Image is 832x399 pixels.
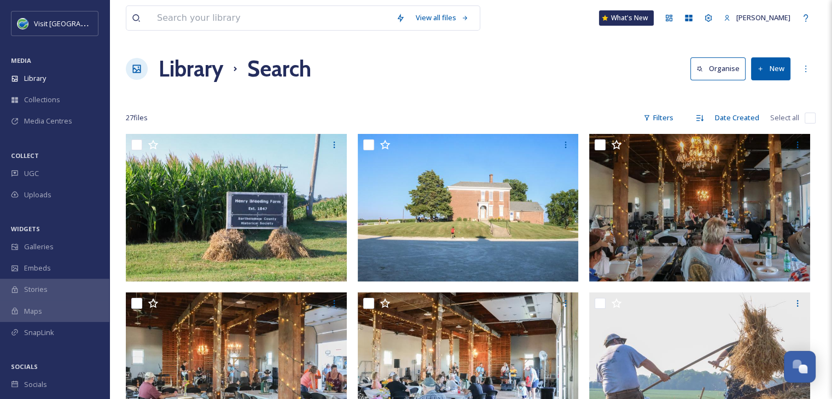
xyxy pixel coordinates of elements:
div: Filters [638,107,679,128]
span: MEDIA [11,56,31,64]
span: WIDGETS [11,225,40,233]
button: Open Chat [784,351,816,383]
span: Select all [770,113,799,123]
span: 27 file s [126,113,148,123]
span: [PERSON_NAME] [736,13,790,22]
span: Visit [GEOGRAPHIC_DATA] [US_STATE] [34,18,158,28]
span: Library [24,73,46,84]
img: cvctwitlogo_400x400.jpg [18,18,28,29]
span: Galleries [24,242,54,252]
div: Date Created [709,107,765,128]
a: Library [159,52,223,85]
span: COLLECT [11,151,39,160]
span: Stories [24,284,48,295]
span: SnapLink [24,327,54,338]
h1: Search [247,52,311,85]
a: View all files [410,7,474,28]
img: FarmJam-30-CAVC%20.jpg [126,134,347,281]
img: FarmJam-29-CAVC%20.jpg [358,134,579,281]
span: UGC [24,168,39,179]
span: Maps [24,306,42,316]
span: Socials [24,379,47,390]
span: Media Centres [24,116,72,126]
input: Search your library [152,6,391,30]
a: [PERSON_NAME] [718,7,796,28]
img: FarmJam-28-CAVC%20.jpg [589,134,810,281]
a: What's New [599,10,654,26]
button: Organise [690,57,746,80]
span: Embeds [24,263,51,273]
button: New [751,57,790,80]
span: Uploads [24,190,51,200]
span: Collections [24,95,60,105]
span: SOCIALS [11,362,38,371]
